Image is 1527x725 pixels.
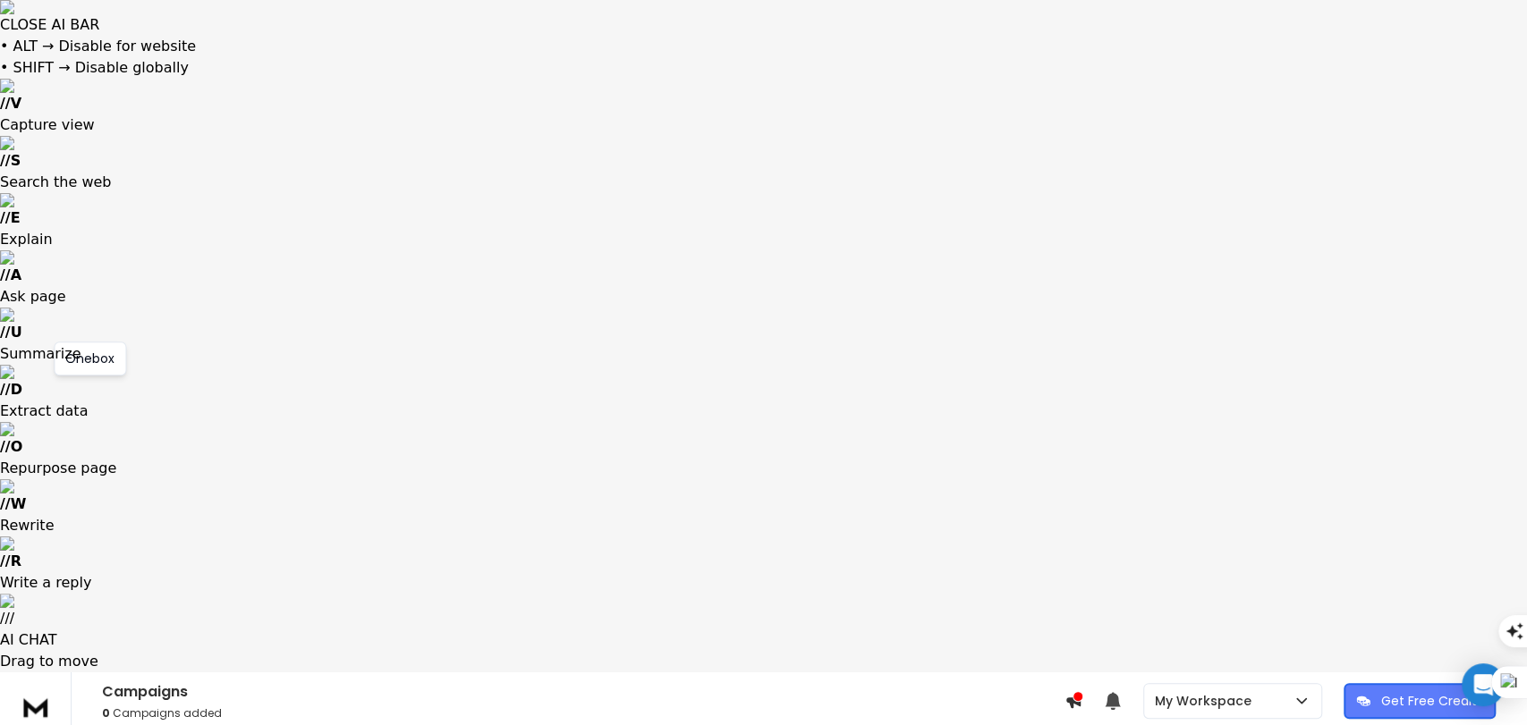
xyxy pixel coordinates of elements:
span: 0 [102,705,110,721]
button: Get Free Credits [1344,683,1496,719]
p: Get Free Credits [1381,692,1483,710]
div: Open Intercom Messenger [1462,663,1505,706]
p: My Workspace [1155,692,1259,710]
h1: Campaigns [102,681,1065,703]
p: Campaigns added [102,706,1065,721]
img: logo [18,690,54,723]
